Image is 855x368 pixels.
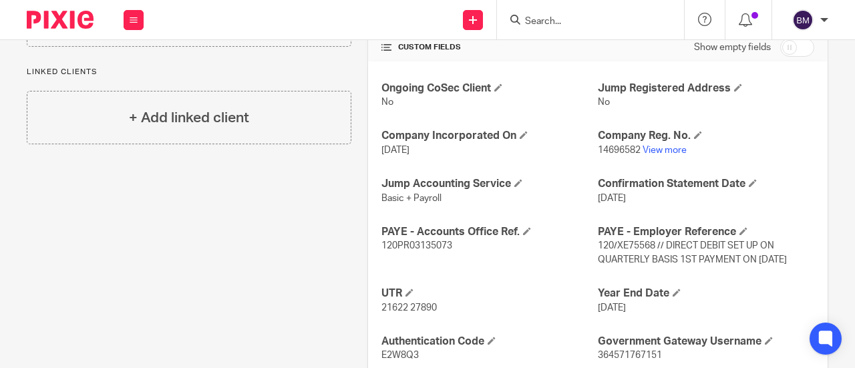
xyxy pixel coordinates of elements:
span: E2W8Q3 [381,351,419,360]
h4: PAYE - Accounts Office Ref. [381,225,598,239]
h4: Year End Date [598,287,814,301]
span: [DATE] [598,303,626,313]
h4: Jump Accounting Service [381,177,598,191]
h4: Authentication Code [381,335,598,349]
label: Show empty fields [694,41,771,54]
span: 14696582 [598,146,641,155]
input: Search [524,16,644,28]
h4: + Add linked client [129,108,249,128]
span: 120PR03135073 [381,241,452,250]
h4: Company Reg. No. [598,129,814,143]
h4: CUSTOM FIELDS [381,42,598,53]
img: svg%3E [792,9,814,31]
span: [DATE] [381,146,409,155]
h4: Government Gateway Username [598,335,814,349]
h4: Company Incorporated On [381,129,598,143]
h4: UTR [381,287,598,301]
span: 21622 27890 [381,303,437,313]
span: 120/XE75568 // DIRECT DEBIT SET UP ON QUARTERLY BASIS 1ST PAYMENT ON [DATE] [598,241,787,264]
span: Basic + Payroll [381,194,442,203]
a: View more [643,146,687,155]
span: [DATE] [598,194,626,203]
span: No [598,98,610,107]
span: 364571767151 [598,351,662,360]
p: Linked clients [27,67,351,77]
h4: Jump Registered Address [598,81,814,96]
h4: Ongoing CoSec Client [381,81,598,96]
img: Pixie [27,11,94,29]
span: No [381,98,393,107]
h4: Confirmation Statement Date [598,177,814,191]
h4: PAYE - Employer Reference [598,225,814,239]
